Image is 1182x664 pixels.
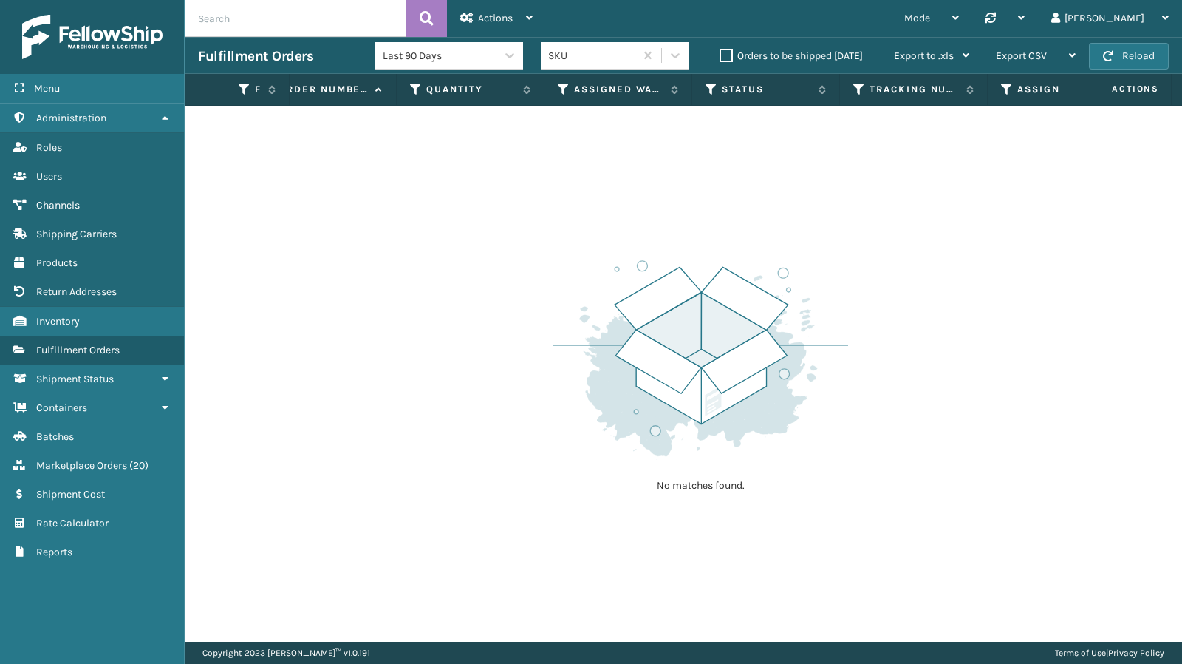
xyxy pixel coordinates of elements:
[548,48,636,64] div: SKU
[36,141,62,154] span: Roles
[894,50,954,62] span: Export to .xls
[36,402,87,414] span: Containers
[36,285,117,298] span: Return Addresses
[720,50,863,62] label: Orders to be shipped [DATE]
[36,459,127,472] span: Marketplace Orders
[904,12,930,24] span: Mode
[1108,648,1164,658] a: Privacy Policy
[36,517,109,529] span: Rate Calculator
[36,546,72,558] span: Reports
[574,83,663,96] label: Assigned Warehouse
[996,50,1047,62] span: Export CSV
[36,228,117,240] span: Shipping Carriers
[198,47,313,65] h3: Fulfillment Orders
[1089,43,1169,70] button: Reload
[383,48,497,64] div: Last 90 Days
[36,430,74,443] span: Batches
[722,83,811,96] label: Status
[1055,642,1164,664] div: |
[36,488,105,501] span: Shipment Cost
[36,315,80,328] span: Inventory
[129,459,148,472] span: ( 20 )
[1055,648,1106,658] a: Terms of Use
[1017,83,1107,96] label: Assigned Carrier Service
[870,83,959,96] label: Tracking Number
[202,642,370,664] p: Copyright 2023 [PERSON_NAME]™ v 1.0.191
[1065,77,1168,101] span: Actions
[36,257,78,269] span: Products
[478,12,513,24] span: Actions
[22,15,163,59] img: logo
[36,373,114,385] span: Shipment Status
[426,83,516,96] label: Quantity
[36,170,62,183] span: Users
[279,83,368,96] label: Order Number
[36,344,120,356] span: Fulfillment Orders
[255,83,261,96] label: Fulfillment Order Id
[36,199,80,211] span: Channels
[34,82,60,95] span: Menu
[36,112,106,124] span: Administration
